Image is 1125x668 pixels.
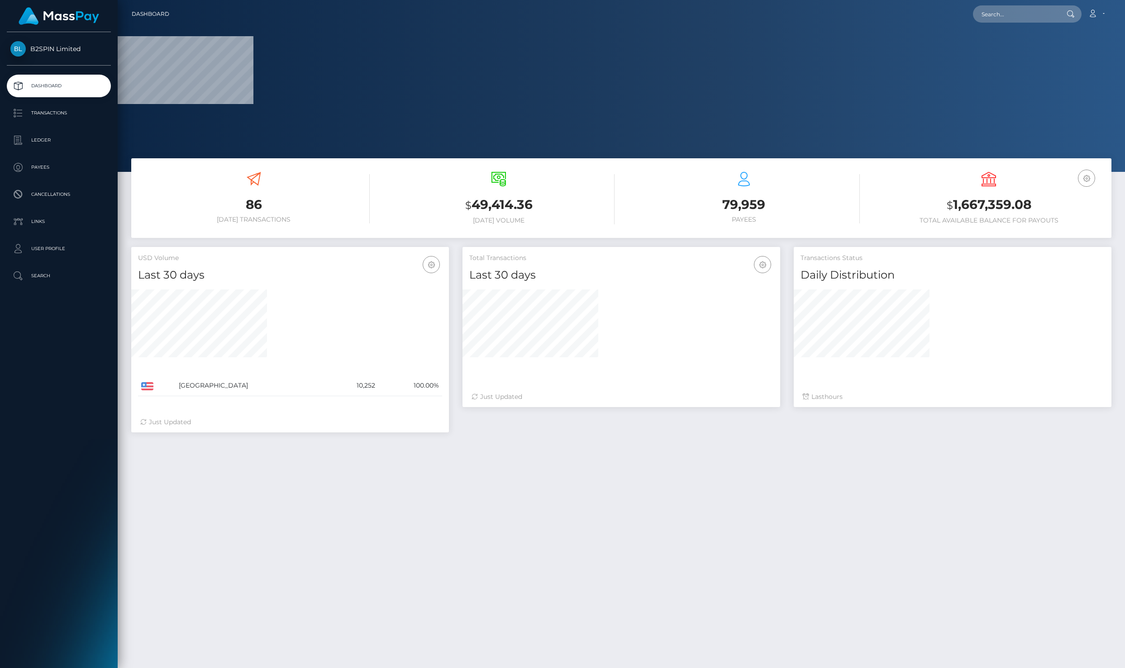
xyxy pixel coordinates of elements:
[7,183,111,206] a: Cancellations
[138,267,442,283] h4: Last 30 days
[10,161,107,174] p: Payees
[10,242,107,256] p: User Profile
[469,267,773,283] h4: Last 30 days
[138,196,370,213] h3: 86
[873,217,1105,224] h6: Total Available Balance for Payouts
[7,237,111,260] a: User Profile
[10,215,107,228] p: Links
[10,79,107,93] p: Dashboard
[140,417,440,427] div: Just Updated
[873,196,1105,214] h3: 1,667,359.08
[7,102,111,124] a: Transactions
[947,199,953,212] small: $
[10,269,107,283] p: Search
[19,7,99,25] img: MassPay Logo
[138,254,442,263] h5: USD Volume
[176,375,328,396] td: [GEOGRAPHIC_DATA]
[628,216,860,223] h6: Payees
[472,392,771,402] div: Just Updated
[628,196,860,213] h3: 79,959
[10,41,26,57] img: B2SPIN Limited
[383,217,615,224] h6: [DATE] Volume
[7,45,111,53] span: B2SPIN Limited
[10,133,107,147] p: Ledger
[141,382,153,390] img: US.png
[138,216,370,223] h6: [DATE] Transactions
[801,267,1105,283] h4: Daily Distribution
[328,375,378,396] td: 10,252
[10,188,107,201] p: Cancellations
[7,156,111,179] a: Payees
[803,392,1102,402] div: Last hours
[465,199,472,212] small: $
[7,75,111,97] a: Dashboard
[7,265,111,287] a: Search
[7,129,111,152] a: Ledger
[973,5,1058,23] input: Search...
[801,254,1105,263] h5: Transactions Status
[383,196,615,214] h3: 49,414.36
[469,254,773,263] h5: Total Transactions
[378,375,442,396] td: 100.00%
[10,106,107,120] p: Transactions
[7,210,111,233] a: Links
[132,5,169,24] a: Dashboard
